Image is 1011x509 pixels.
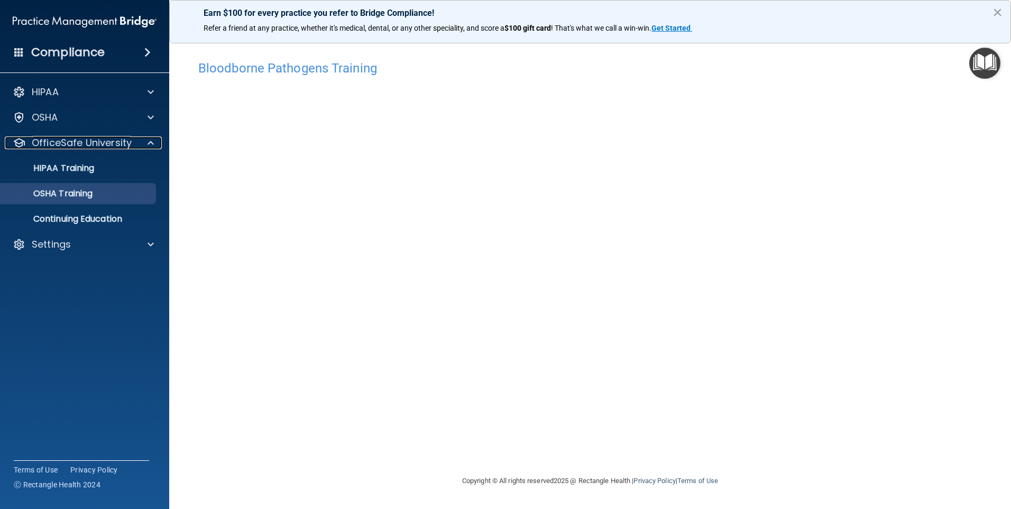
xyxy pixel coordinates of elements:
[677,477,718,485] a: Terms of Use
[14,479,100,490] span: Ⓒ Rectangle Health 2024
[13,86,154,98] a: HIPAA
[14,465,58,475] a: Terms of Use
[7,163,94,174] p: HIPAA Training
[633,477,675,485] a: Privacy Policy
[7,188,93,199] p: OSHA Training
[32,111,58,124] p: OSHA
[504,24,551,32] strong: $100 gift card
[204,24,504,32] span: Refer a friend at any practice, whether it's medical, dental, or any other speciality, and score a
[31,45,105,60] h4: Compliance
[13,11,157,32] img: PMB logo
[13,137,154,149] a: OfficeSafe University
[204,8,977,18] p: Earn $100 for every practice you refer to Bridge Compliance!
[13,238,154,251] a: Settings
[992,4,1003,21] button: Close
[13,111,154,124] a: OSHA
[32,86,59,98] p: HIPAA
[651,24,691,32] strong: Get Started
[198,61,982,75] h4: Bloodborne Pathogens Training
[32,238,71,251] p: Settings
[651,24,692,32] a: Get Started
[7,214,151,224] p: Continuing Education
[70,465,118,475] a: Privacy Policy
[969,48,1000,79] button: Open Resource Center
[397,464,783,498] div: Copyright © All rights reserved 2025 @ Rectangle Health | |
[32,137,132,149] p: OfficeSafe University
[198,81,982,406] iframe: bbp
[551,24,651,32] span: ! That's what we call a win-win.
